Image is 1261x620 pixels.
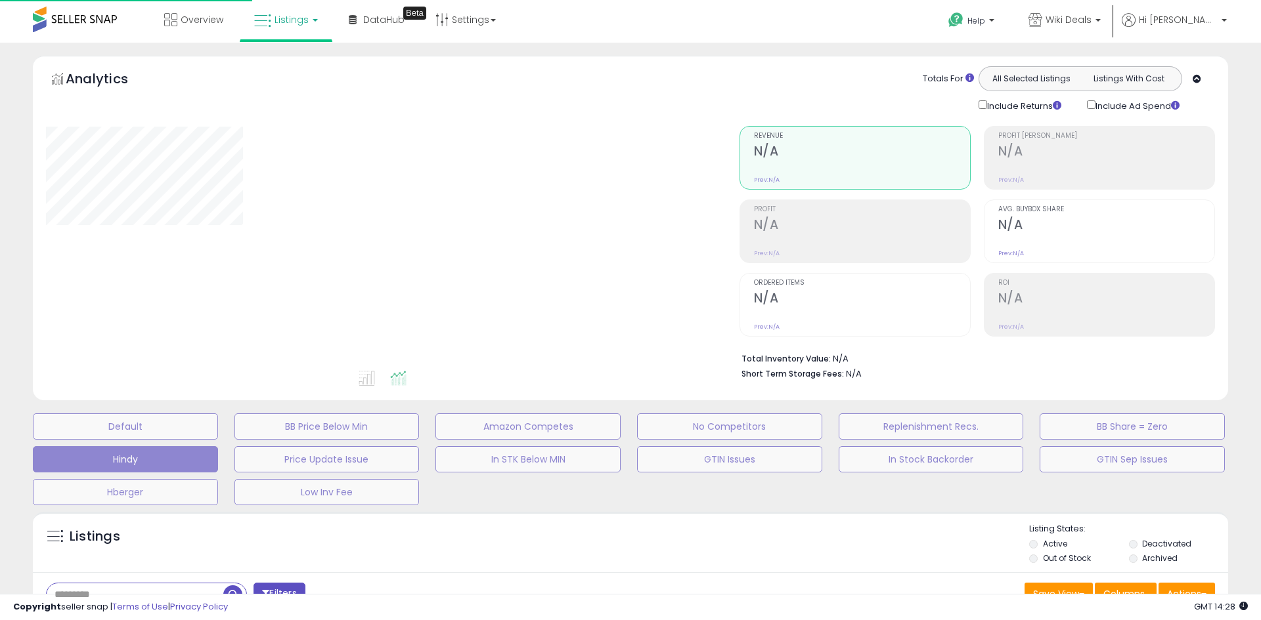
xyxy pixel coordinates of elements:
span: Listings [275,13,309,26]
button: Price Update Issue [234,446,420,472]
button: Listings With Cost [1080,70,1178,87]
span: Overview [181,13,223,26]
strong: Copyright [13,600,61,613]
div: Include Ad Spend [1077,98,1201,113]
button: In Stock Backorder [839,446,1024,472]
small: Prev: N/A [754,176,780,184]
span: N/A [846,367,862,380]
h2: N/A [754,144,970,161]
button: In STK Below MIN [435,446,621,472]
div: Totals For [923,73,974,85]
small: Prev: N/A [754,323,780,331]
button: BB Share = Zero [1040,413,1225,440]
div: Tooltip anchor [403,7,426,20]
h2: N/A [754,217,970,235]
button: Replenishment Recs. [839,413,1024,440]
li: N/A [741,350,1205,365]
span: Avg. Buybox Share [998,206,1214,213]
button: Low Inv Fee [234,479,420,505]
div: seller snap | | [13,601,228,613]
span: ROI [998,279,1214,287]
small: Prev: N/A [998,323,1024,331]
h2: N/A [998,217,1214,235]
span: Ordered Items [754,279,970,287]
span: Profit [754,206,970,213]
span: DataHub [363,13,405,26]
div: Include Returns [969,98,1077,113]
button: All Selected Listings [983,70,1080,87]
button: BB Price Below Min [234,413,420,440]
span: Profit [PERSON_NAME] [998,133,1214,140]
span: Help [967,15,985,26]
button: GTIN Issues [637,446,822,472]
button: GTIN Sep Issues [1040,446,1225,472]
b: Short Term Storage Fees: [741,368,844,379]
a: Help [938,2,1007,43]
a: Hi [PERSON_NAME] [1122,13,1227,43]
span: Hi [PERSON_NAME] [1139,13,1218,26]
small: Prev: N/A [998,249,1024,257]
button: No Competitors [637,413,822,440]
h2: N/A [754,291,970,308]
button: Hberger [33,479,218,505]
h5: Analytics [66,70,154,91]
h2: N/A [998,144,1214,161]
small: Prev: N/A [998,176,1024,184]
h2: N/A [998,291,1214,308]
span: Wiki Deals [1046,13,1092,26]
button: Default [33,413,218,440]
small: Prev: N/A [754,249,780,257]
button: Amazon Competes [435,413,621,440]
button: Hindy [33,446,218,472]
i: Get Help [948,12,964,28]
b: Total Inventory Value: [741,353,831,364]
span: Revenue [754,133,970,140]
